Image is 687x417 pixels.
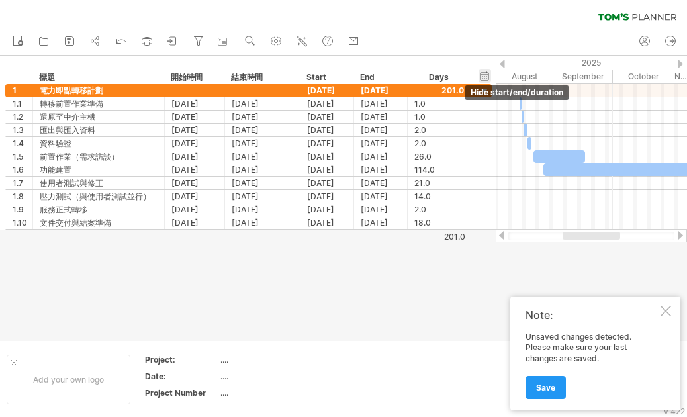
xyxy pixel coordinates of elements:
[300,216,354,229] div: [DATE]
[145,387,218,398] div: Project Number
[414,177,464,189] div: 21.0
[407,71,470,84] div: Days
[13,97,32,110] div: 1.1
[414,163,464,176] div: 114.0
[354,190,408,203] div: [DATE]
[300,203,354,216] div: [DATE]
[492,69,553,83] div: August 2025
[40,150,158,163] div: 前置作業（需求訪談）
[354,111,408,123] div: [DATE]
[414,137,464,150] div: 2.0
[232,190,293,203] div: [DATE]
[13,163,32,176] div: 1.6
[536,383,555,393] span: Save
[354,163,408,176] div: [DATE]
[171,124,218,136] div: [DATE]
[354,177,408,189] div: [DATE]
[13,111,32,123] div: 1.2
[471,87,563,97] span: hide start/end/duration
[40,163,158,176] div: 功能建置
[171,163,218,176] div: [DATE]
[13,124,32,136] div: 1.3
[306,71,346,84] div: Start
[145,371,218,382] div: Date:
[232,203,293,216] div: [DATE]
[40,137,158,150] div: 資料驗證
[300,190,354,203] div: [DATE]
[232,137,293,150] div: [DATE]
[613,69,674,83] div: October 2025
[300,124,354,136] div: [DATE]
[414,150,464,163] div: 26.0
[171,190,218,203] div: [DATE]
[220,387,332,398] div: ....
[232,150,293,163] div: [DATE]
[553,69,613,83] div: September 2025
[40,84,158,97] div: 電力即點轉移計劃
[39,71,157,84] div: 標題
[300,163,354,176] div: [DATE]
[7,355,130,404] div: Add your own logo
[220,371,332,382] div: ....
[231,71,293,84] div: 結束時間
[171,150,218,163] div: [DATE]
[300,84,354,97] div: [DATE]
[13,150,32,163] div: 1.5
[232,177,293,189] div: [DATE]
[40,203,158,216] div: 服務正式轉移
[354,203,408,216] div: [DATE]
[300,111,354,123] div: [DATE]
[664,406,685,416] div: v 422
[13,216,32,229] div: 1.10
[300,150,354,163] div: [DATE]
[360,71,400,84] div: End
[40,97,158,110] div: 轉移前置作業準備
[171,177,218,189] div: [DATE]
[354,137,408,150] div: [DATE]
[232,216,293,229] div: [DATE]
[171,71,217,84] div: 開始時間
[232,111,293,123] div: [DATE]
[232,163,293,176] div: [DATE]
[354,216,408,229] div: [DATE]
[171,111,218,123] div: [DATE]
[414,216,464,229] div: 18.0
[354,97,408,110] div: [DATE]
[171,203,218,216] div: [DATE]
[171,97,218,110] div: [DATE]
[145,354,218,365] div: Project:
[300,177,354,189] div: [DATE]
[40,124,158,136] div: 匯出與匯入資料
[171,137,218,150] div: [DATE]
[414,124,464,136] div: 2.0
[40,216,158,229] div: 文件交付與結案準備
[171,216,218,229] div: [DATE]
[526,308,658,322] div: Note:
[354,84,408,97] div: [DATE]
[40,111,158,123] div: 還原至中介主機
[40,190,158,203] div: 壓力測試（與使用者測試並行）
[408,232,465,242] div: 201.0
[354,124,408,136] div: [DATE]
[13,137,32,150] div: 1.4
[13,203,32,216] div: 1.9
[300,97,354,110] div: [DATE]
[526,332,658,398] div: Unsaved changes detected. Please make sure your last changes are saved.
[13,84,32,97] div: 1
[354,150,408,163] div: [DATE]
[414,190,464,203] div: 14.0
[220,354,332,365] div: ....
[300,137,354,150] div: [DATE]
[414,111,464,123] div: 1.0
[526,376,566,399] a: Save
[232,124,293,136] div: [DATE]
[13,177,32,189] div: 1.7
[414,97,464,110] div: 1.0
[414,203,464,216] div: 2.0
[13,190,32,203] div: 1.8
[232,97,293,110] div: [DATE]
[40,177,158,189] div: 使用者測試與修正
